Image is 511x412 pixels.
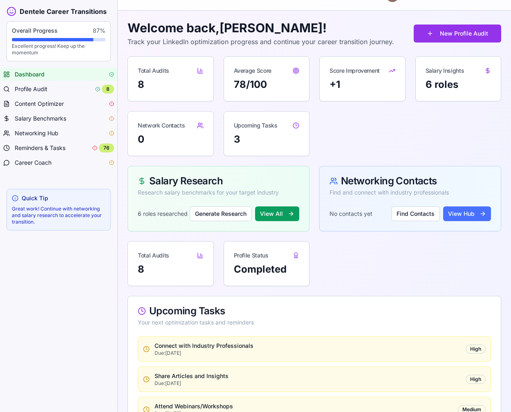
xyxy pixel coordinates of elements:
[234,121,278,130] div: Upcoming Tasks
[138,251,169,260] div: Total Audits
[138,318,491,327] div: Your next optimization tasks and reminders
[12,206,105,225] p: Great work! Continue with networking and salary research to accelerate your transition.
[138,188,299,197] div: Research salary benchmarks for your target industry
[15,100,64,108] span: Content Optimizer
[155,372,461,380] p: Share Articles and Insights
[20,7,107,16] span: Dentele Career Transitions
[426,67,464,75] div: Salary Insights
[102,85,114,94] div: 8
[426,78,491,91] div: 6 roles
[138,121,185,130] div: Network Contacts
[15,144,65,152] span: Reminders & Tasks
[155,380,461,387] p: Due: [DATE]
[138,78,204,91] div: 8
[15,70,45,78] span: Dashboard
[234,78,300,91] div: 78/100
[128,20,394,35] h1: Welcome back, [PERSON_NAME] !
[190,206,252,221] button: Generate Research
[329,176,491,186] div: Networking Contacts
[15,114,66,123] span: Salary Benchmarks
[329,67,380,75] div: Score Improvement
[15,129,58,137] span: Networking Hub
[234,133,300,146] div: 3
[138,133,204,146] div: 0
[391,206,440,221] button: Find Contacts
[138,306,491,316] div: Upcoming Tasks
[255,206,299,221] button: View All
[138,67,169,75] div: Total Audits
[15,159,52,167] span: Career Coach
[155,402,453,410] p: Attend Webinars/Workshops
[155,342,461,350] p: Connect with Industry Professionals
[466,375,486,384] div: High
[22,194,48,202] span: Quick Tip
[128,37,394,47] p: Track your LinkedIn optimization progress and continue your career transition journey.
[99,143,114,152] div: 76
[12,43,105,56] p: Excellent progress! Keep up the momentum
[15,85,47,93] span: Profile Audit
[443,206,491,221] button: View Hub
[155,350,461,356] p: Due: [DATE]
[234,251,269,260] div: Profile Status
[93,27,105,35] span: 87 %
[138,263,204,276] div: 8
[138,210,188,218] p: 6 roles researched
[414,25,501,43] button: New Profile Audit
[12,27,58,35] span: Overall Progress
[329,188,491,197] div: Find and connect with industry professionals
[234,263,300,276] div: Completed
[466,345,486,354] div: High
[138,176,299,186] div: Salary Research
[329,78,395,91] div: +1
[329,210,372,218] p: No contacts yet
[234,67,271,75] div: Average Score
